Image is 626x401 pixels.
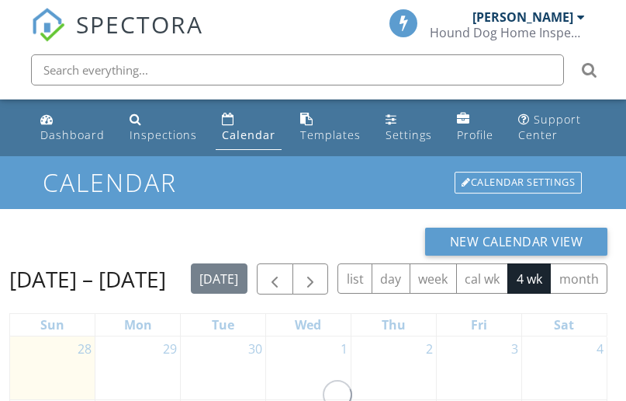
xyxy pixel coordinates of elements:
a: Inspections [123,106,203,150]
a: Sunday [37,314,67,336]
a: Tuesday [209,314,237,336]
td: Go to October 4, 2025 [521,336,607,400]
a: Calendar [216,106,282,150]
a: Wednesday [292,314,324,336]
div: Support Center [518,112,581,142]
a: Profile [451,106,500,150]
button: month [550,263,607,294]
input: Search everything... [31,54,564,85]
td: Go to September 29, 2025 [95,336,181,400]
button: Next [292,263,329,295]
a: Support Center [512,106,591,150]
div: Calendar [222,127,275,142]
a: Go to October 4, 2025 [593,336,607,361]
a: Go to October 1, 2025 [337,336,351,361]
button: list [337,263,372,294]
button: 4 wk [507,263,551,294]
img: The Best Home Inspection Software - Spectora [31,8,65,42]
button: day [372,263,410,294]
a: Go to October 3, 2025 [508,336,521,361]
h2: [DATE] – [DATE] [9,263,166,295]
div: Calendar Settings [455,172,582,194]
h1: Calendar [43,169,584,196]
button: New Calendar View [425,228,608,256]
a: Saturday [551,314,577,336]
button: week [410,263,457,294]
button: [DATE] [191,263,247,294]
a: Thursday [379,314,409,336]
div: Hound Dog Home Inspections [430,25,585,40]
div: Dashboard [40,127,105,142]
div: [PERSON_NAME] [472,9,573,25]
div: Templates [300,127,361,142]
a: Calendar Settings [453,170,583,195]
span: SPECTORA [76,8,203,40]
button: Previous [257,263,293,295]
div: Profile [457,127,493,142]
td: Go to September 28, 2025 [10,336,95,400]
td: Go to October 2, 2025 [351,336,436,400]
button: cal wk [456,263,509,294]
div: Settings [386,127,432,142]
a: Templates [294,106,367,150]
td: Go to October 3, 2025 [436,336,521,400]
a: SPECTORA [31,21,203,54]
td: Go to October 1, 2025 [266,336,351,400]
div: Inspections [130,127,197,142]
a: Monday [121,314,155,336]
a: Go to September 29, 2025 [160,336,180,361]
a: Go to September 28, 2025 [74,336,95,361]
a: Go to September 30, 2025 [245,336,265,361]
td: Go to September 30, 2025 [181,336,266,400]
a: Go to October 2, 2025 [423,336,436,361]
a: Settings [379,106,438,150]
a: Friday [468,314,490,336]
a: Dashboard [34,106,111,150]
